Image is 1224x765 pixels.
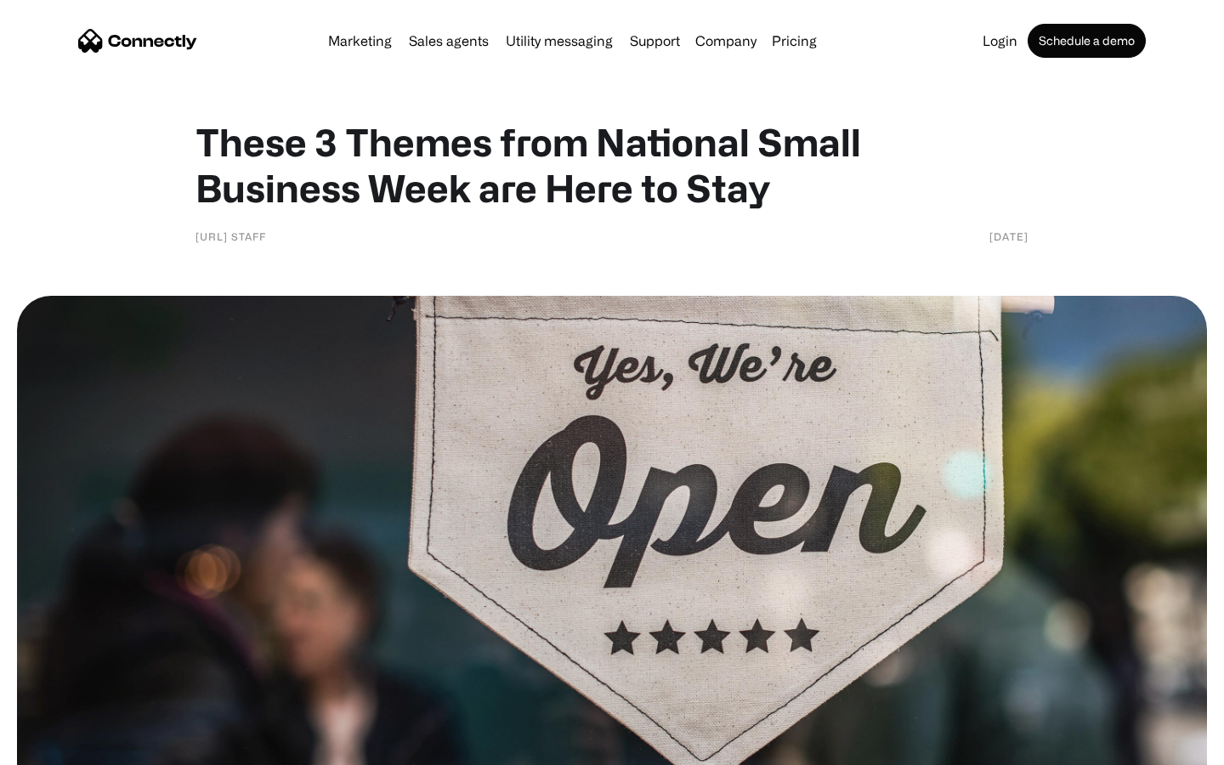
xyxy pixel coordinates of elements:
[623,34,687,48] a: Support
[195,119,1028,211] h1: These 3 Themes from National Small Business Week are Here to Stay
[34,735,102,759] ul: Language list
[695,29,756,53] div: Company
[989,228,1028,245] div: [DATE]
[17,735,102,759] aside: Language selected: English
[976,34,1024,48] a: Login
[321,34,399,48] a: Marketing
[402,34,496,48] a: Sales agents
[499,34,620,48] a: Utility messaging
[195,228,266,245] div: [URL] Staff
[765,34,824,48] a: Pricing
[1028,24,1146,58] a: Schedule a demo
